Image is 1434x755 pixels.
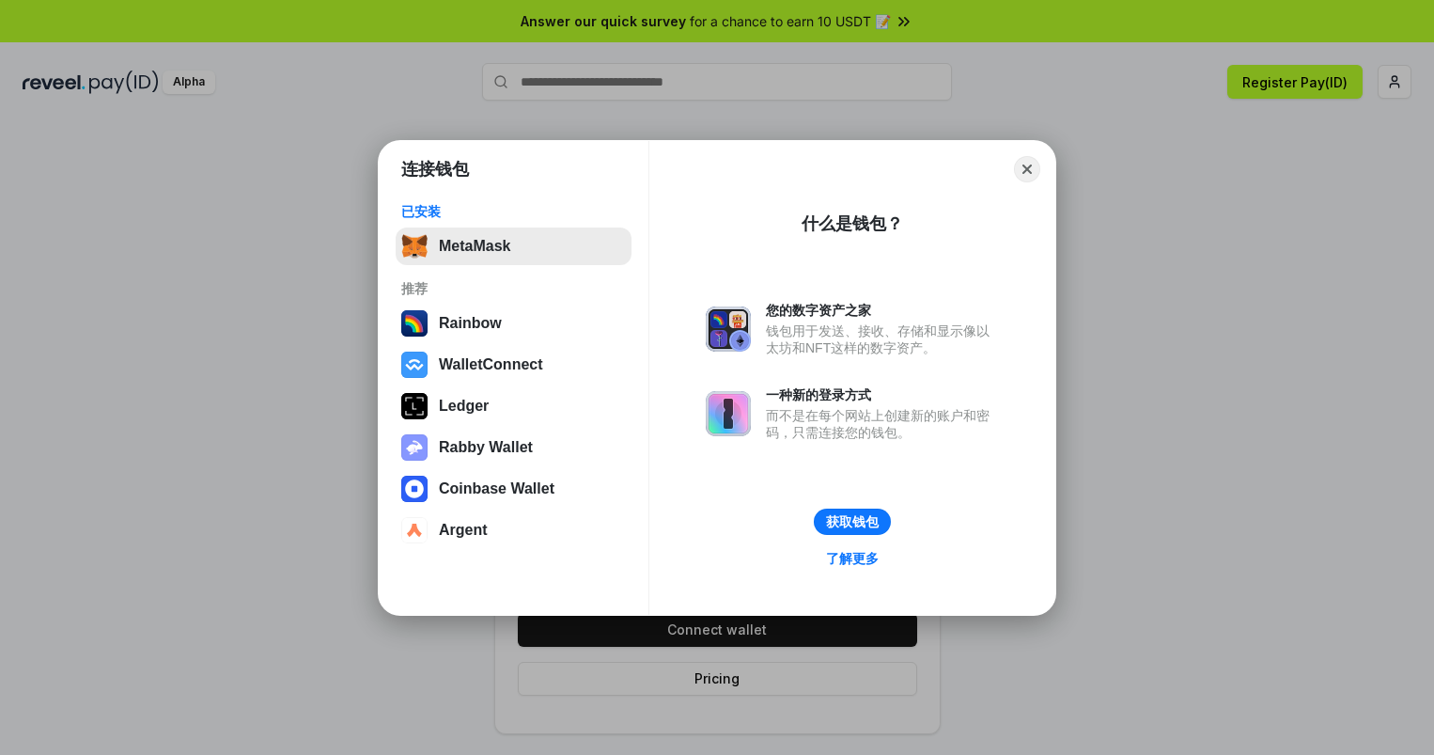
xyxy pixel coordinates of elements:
img: svg+xml,%3Csvg%20width%3D%2228%22%20height%3D%2228%22%20viewBox%3D%220%200%2028%2028%22%20fill%3D... [401,476,428,502]
div: 什么是钱包？ [802,212,903,235]
img: svg+xml,%3Csvg%20width%3D%2228%22%20height%3D%2228%22%20viewBox%3D%220%200%2028%2028%22%20fill%3D... [401,517,428,543]
button: Close [1014,156,1040,182]
div: Ledger [439,398,489,415]
div: Coinbase Wallet [439,480,554,497]
div: Argent [439,522,488,539]
div: WalletConnect [439,356,543,373]
button: Rabby Wallet [396,429,631,466]
button: Rainbow [396,305,631,342]
div: 了解更多 [826,550,879,567]
h1: 连接钱包 [401,158,469,181]
img: svg+xml,%3Csvg%20fill%3D%22none%22%20height%3D%2233%22%20viewBox%3D%220%200%2035%2033%22%20width%... [401,233,428,260]
div: 获取钱包 [826,513,879,530]
button: Ledger [396,387,631,425]
button: Argent [396,511,631,549]
a: 了解更多 [815,546,890,571]
div: MetaMask [439,238,510,255]
img: svg+xml,%3Csvg%20xmlns%3D%22http%3A%2F%2Fwww.w3.org%2F2000%2Fsvg%22%20fill%3D%22none%22%20viewBox... [706,391,751,436]
div: 推荐 [401,280,626,297]
button: MetaMask [396,228,631,265]
img: svg+xml,%3Csvg%20xmlns%3D%22http%3A%2F%2Fwww.w3.org%2F2000%2Fsvg%22%20width%3D%2228%22%20height%3... [401,393,428,419]
img: svg+xml,%3Csvg%20xmlns%3D%22http%3A%2F%2Fwww.w3.org%2F2000%2Fsvg%22%20fill%3D%22none%22%20viewBox... [401,434,428,461]
img: svg+xml,%3Csvg%20width%3D%22120%22%20height%3D%22120%22%20viewBox%3D%220%200%20120%20120%22%20fil... [401,310,428,337]
div: Rainbow [439,315,502,332]
button: 获取钱包 [814,509,891,535]
button: WalletConnect [396,346,631,384]
img: svg+xml,%3Csvg%20xmlns%3D%22http%3A%2F%2Fwww.w3.org%2F2000%2Fsvg%22%20fill%3D%22none%22%20viewBox... [706,307,751,352]
div: 您的数字资产之家 [766,302,999,319]
div: 已安装 [401,203,626,220]
div: 钱包用于发送、接收、存储和显示像以太坊和NFT这样的数字资产。 [766,322,999,356]
div: 一种新的登录方式 [766,386,999,403]
div: 而不是在每个网站上创建新的账户和密码，只需连接您的钱包。 [766,407,999,441]
div: Rabby Wallet [439,439,533,456]
button: Coinbase Wallet [396,470,631,508]
img: svg+xml,%3Csvg%20width%3D%2228%22%20height%3D%2228%22%20viewBox%3D%220%200%2028%2028%22%20fill%3D... [401,352,428,378]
